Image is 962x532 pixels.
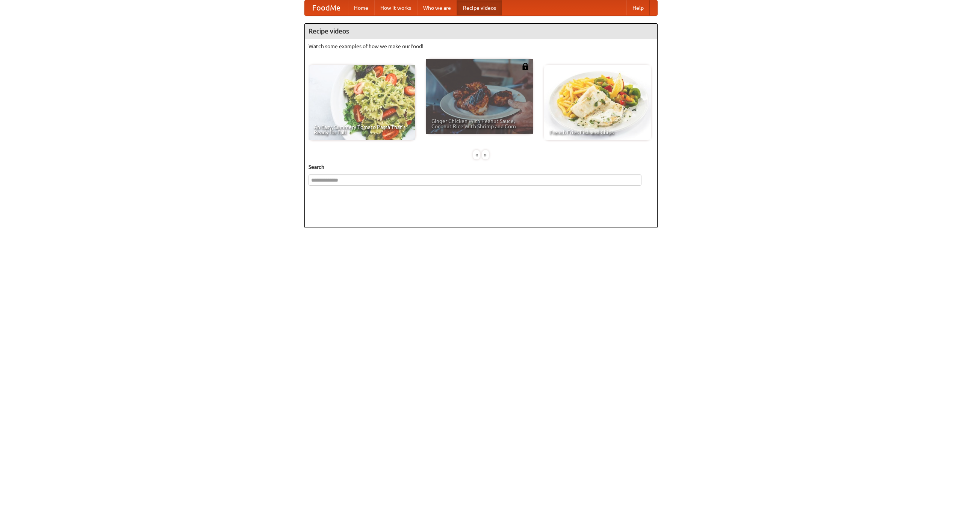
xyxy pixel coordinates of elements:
[314,124,410,135] span: An Easy, Summery Tomato Pasta That's Ready for Fall
[417,0,457,15] a: Who we are
[549,130,646,135] span: French Fries Fish and Chips
[309,42,653,50] p: Watch some examples of how we make our food!
[473,150,480,159] div: «
[522,63,529,70] img: 483408.png
[305,0,348,15] a: FoodMe
[626,0,650,15] a: Help
[305,24,657,39] h4: Recipe videos
[348,0,374,15] a: Home
[544,65,651,140] a: French Fries Fish and Chips
[482,150,489,159] div: »
[309,163,653,171] h5: Search
[457,0,502,15] a: Recipe videos
[374,0,417,15] a: How it works
[309,65,415,140] a: An Easy, Summery Tomato Pasta That's Ready for Fall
